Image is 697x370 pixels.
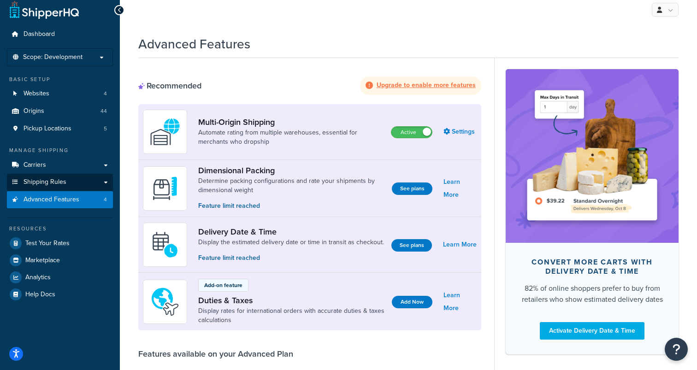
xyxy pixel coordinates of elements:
div: Features available on your Advanced Plan [138,349,293,359]
span: 5 [104,125,107,133]
a: Learn More [443,289,477,315]
img: WatD5o0RtDAAAAAElFTkSuQmCC [149,116,181,148]
div: 82% of online shoppers prefer to buy from retailers who show estimated delivery dates [520,283,664,305]
span: Help Docs [25,291,55,299]
p: Add-on feature [204,281,242,289]
div: Convert more carts with delivery date & time [520,258,664,276]
span: Shipping Rules [24,178,66,186]
a: Learn More [443,238,477,251]
span: Dashboard [24,30,55,38]
a: Dimensional Packing [198,165,384,176]
a: Dashboard [7,26,113,43]
a: Advanced Features4 [7,191,113,208]
img: DTVBYsAAAAAASUVORK5CYII= [149,172,181,205]
li: Advanced Features [7,191,113,208]
button: Open Resource Center [665,338,688,361]
a: Display the estimated delivery date or time in transit as checkout. [198,238,384,247]
img: feature-image-ddt-36eae7f7280da8017bfb280eaccd9c446f90b1fe08728e4019434db127062ab4.png [520,83,665,229]
a: Settings [443,125,477,138]
li: Pickup Locations [7,120,113,137]
strong: Upgrade to enable more features [377,80,476,90]
a: Display rates for international orders with accurate duties & taxes calculations [198,306,384,325]
span: Test Your Rates [25,240,70,247]
span: Scope: Development [23,53,83,61]
a: Activate Delivery Date & Time [540,322,644,340]
a: Carriers [7,157,113,174]
p: Feature limit reached [198,201,384,211]
label: Active [391,127,432,138]
a: Shipping Rules [7,174,113,191]
img: gfkeb5ejjkALwAAAABJRU5ErkJggg== [149,229,181,261]
li: Origins [7,103,113,120]
p: Feature limit reached [198,253,384,263]
span: Carriers [24,161,46,169]
h1: Advanced Features [138,35,250,53]
span: 4 [104,90,107,98]
a: Analytics [7,269,113,286]
a: Pickup Locations5 [7,120,113,137]
a: Delivery Date & Time [198,227,384,237]
span: Analytics [25,274,51,282]
a: Origins44 [7,103,113,120]
button: See plans [392,182,432,195]
a: Automate rating from multiple warehouses, essential for merchants who dropship [198,128,384,147]
button: Add Now [392,296,432,308]
span: Marketplace [25,257,60,264]
a: Learn More [443,176,477,201]
a: Duties & Taxes [198,295,384,305]
button: See plans [391,239,432,252]
div: Resources [7,225,113,233]
span: Websites [24,90,49,98]
span: Origins [24,107,44,115]
span: 4 [104,196,107,204]
a: Multi-Origin Shipping [198,117,384,127]
div: Recommended [138,81,201,91]
div: Basic Setup [7,76,113,83]
a: Marketplace [7,252,113,269]
li: Websites [7,85,113,102]
span: Advanced Features [24,196,79,204]
span: Pickup Locations [24,125,71,133]
a: Websites4 [7,85,113,102]
span: 44 [100,107,107,115]
img: icon-duo-feat-landed-cost-7136b061.png [149,286,181,318]
a: Determine packing configurations and rate your shipments by dimensional weight [198,176,384,195]
a: Test Your Rates [7,235,113,252]
div: Manage Shipping [7,147,113,154]
a: Help Docs [7,286,113,303]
